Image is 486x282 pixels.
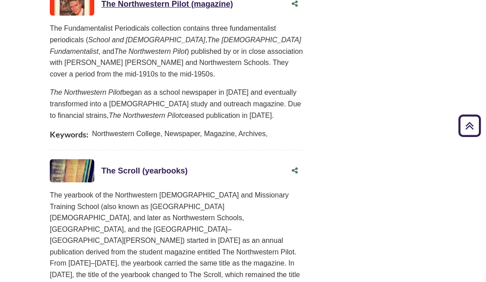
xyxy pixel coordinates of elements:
[88,36,205,44] i: School and [DEMOGRAPHIC_DATA]
[286,162,304,179] button: Share this Asset
[455,120,484,132] a: Back to Top
[92,128,268,141] span: Northwestern College, Newspaper, Magazine, Archives,
[108,112,181,119] i: The Northwestern Pilot
[50,87,304,121] p: began as a school newspaper in [DATE] and eventually transformed into a [DEMOGRAPHIC_DATA] study ...
[50,36,301,55] i: The [DEMOGRAPHIC_DATA] Fundamentalist
[101,166,188,175] a: The Scroll (yearbooks)
[50,23,304,80] p: The Fundamentalist Periodicals collection contains three fundamentalist periodicals ( , , and ) p...
[50,128,88,141] span: Keywords:
[50,89,122,96] i: The Northwestern Pilot
[114,48,187,55] i: The Northwestern Pilot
